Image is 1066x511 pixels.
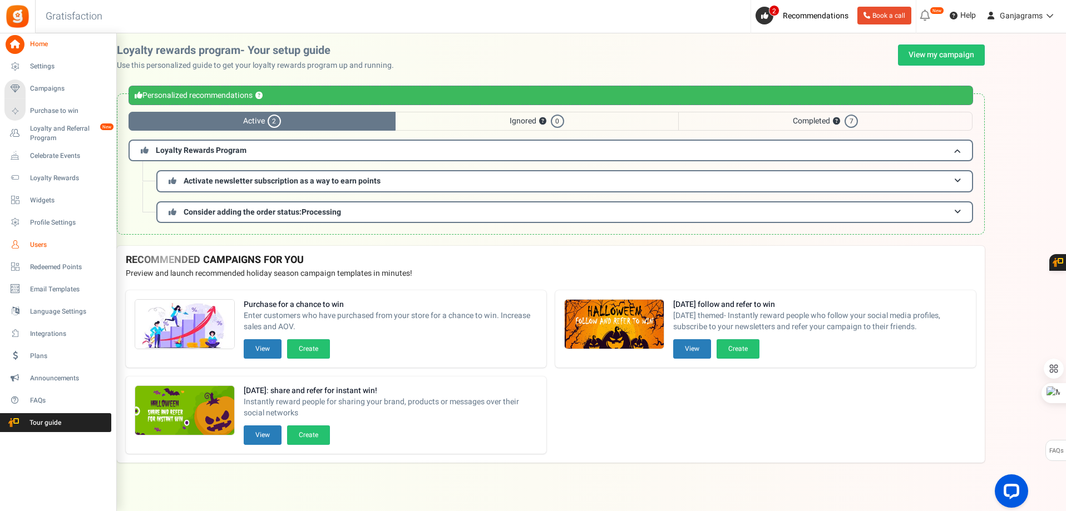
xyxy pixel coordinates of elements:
[1049,440,1064,462] span: FAQs
[898,44,985,66] a: View my campaign
[4,213,111,232] a: Profile Settings
[30,151,108,161] span: Celebrate Events
[4,391,111,410] a: FAQs
[30,106,108,116] span: Purchase to win
[30,218,108,227] span: Profile Settings
[33,6,115,28] h3: Gratisfaction
[244,310,537,333] span: Enter customers who have purchased from your store for a chance to win. Increase sales and AOV.
[156,145,246,156] span: Loyalty Rewards Program
[30,307,108,316] span: Language Settings
[126,268,976,279] p: Preview and launch recommended holiday season campaign templates in minutes!
[4,102,111,121] a: Purchase to win
[244,425,282,445] button: View
[30,84,108,93] span: Campaigns
[30,396,108,405] span: FAQs
[4,235,111,254] a: Users
[756,7,853,24] a: 2 Recommendations
[30,351,108,361] span: Plans
[255,92,263,100] button: ?
[30,262,108,272] span: Redeemed Points
[845,115,858,128] span: 7
[184,175,381,187] span: Activate newsletter subscription as a way to earn points
[244,339,282,359] button: View
[126,255,976,266] h4: RECOMMENDED CAMPAIGNS FOR YOU
[4,57,111,76] a: Settings
[857,7,911,24] a: Book a call
[783,10,848,22] span: Recommendations
[135,386,234,436] img: Recommended Campaigns
[30,374,108,383] span: Announcements
[117,44,403,57] h2: Loyalty rewards program- Your setup guide
[268,115,281,128] span: 2
[958,10,976,21] span: Help
[30,173,108,183] span: Loyalty Rewards
[4,369,111,388] a: Announcements
[833,118,840,125] button: ?
[565,300,664,350] img: Recommended Campaigns
[769,5,779,16] span: 2
[5,418,83,428] span: Tour guide
[678,112,973,131] span: Completed
[4,146,111,165] a: Celebrate Events
[945,7,980,24] a: Help
[30,285,108,294] span: Email Templates
[30,196,108,205] span: Widgets
[129,112,396,131] span: Active
[4,302,111,321] a: Language Settings
[539,118,546,125] button: ?
[4,257,111,276] a: Redeemed Points
[1000,10,1043,22] span: Ganjagrams
[135,300,234,350] img: Recommended Campaigns
[4,80,111,98] a: Campaigns
[244,396,537,419] span: Instantly reward people for sharing your brand, products or messages over their social networks
[30,62,108,71] span: Settings
[4,324,111,343] a: Integrations
[551,115,564,128] span: 0
[302,206,341,218] span: Processing
[4,191,111,210] a: Widgets
[30,240,108,250] span: Users
[30,329,108,339] span: Integrations
[184,206,341,218] span: Consider adding the order status:
[4,346,111,365] a: Plans
[287,339,330,359] button: Create
[30,124,111,143] span: Loyalty and Referral Program
[673,310,967,333] span: [DATE] themed- Instantly reward people who follow your social media profiles, subscribe to your n...
[4,124,111,143] a: Loyalty and Referral Program New
[673,339,711,359] button: View
[396,112,678,131] span: Ignored
[129,86,973,105] div: Personalized recommendations
[244,385,537,396] strong: [DATE]: share and refer for instant win!
[4,280,111,299] a: Email Templates
[117,60,403,71] p: Use this personalized guide to get your loyalty rewards program up and running.
[930,7,944,14] em: New
[100,123,114,131] em: New
[673,299,967,310] strong: [DATE] follow and refer to win
[5,4,30,29] img: Gratisfaction
[30,39,108,49] span: Home
[717,339,759,359] button: Create
[287,425,330,445] button: Create
[4,35,111,54] a: Home
[244,299,537,310] strong: Purchase for a chance to win
[4,168,111,187] a: Loyalty Rewards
